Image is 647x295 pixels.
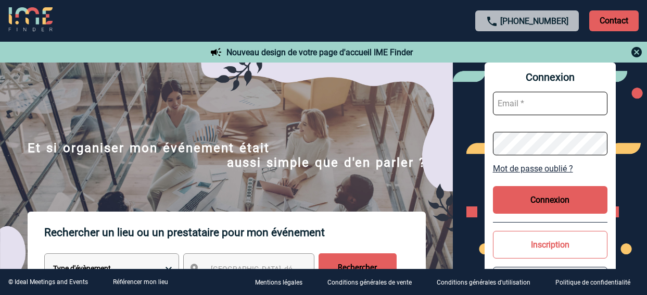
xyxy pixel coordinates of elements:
[493,164,607,174] a: Mot de passe oublié ?
[500,16,568,26] a: [PHONE_NUMBER]
[547,277,647,287] a: Politique de confidentialité
[327,279,412,287] p: Conditions générales de vente
[255,279,302,287] p: Mentions légales
[247,277,319,287] a: Mentions légales
[8,278,88,286] div: © Ideal Meetings and Events
[319,253,397,282] input: Rechercher
[493,71,607,83] span: Connexion
[44,212,426,253] p: Rechercher un lieu ou un prestataire pour mon événement
[428,277,547,287] a: Conditions générales d'utilisation
[211,265,356,273] span: [GEOGRAPHIC_DATA], département, région...
[589,10,639,31] p: Contact
[319,277,428,287] a: Conditions générales de vente
[113,278,168,286] a: Référencer mon lieu
[493,186,607,214] button: Connexion
[555,279,630,287] p: Politique de confidentialité
[493,267,607,294] button: Référencer mon lieu
[437,279,530,287] p: Conditions générales d'utilisation
[493,231,607,259] button: Inscription
[493,92,607,115] input: Email *
[486,15,498,28] img: call-24-px.png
